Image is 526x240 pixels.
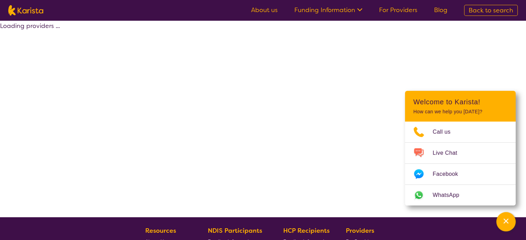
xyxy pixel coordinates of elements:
[433,190,468,200] span: WhatsApp
[469,6,513,15] span: Back to search
[464,5,518,16] a: Back to search
[379,6,417,14] a: For Providers
[433,127,459,137] span: Call us
[496,212,516,231] button: Channel Menu
[294,6,362,14] a: Funding Information
[405,91,516,205] div: Channel Menu
[283,227,330,235] b: HCP Recipients
[346,227,374,235] b: Providers
[433,148,465,158] span: Live Chat
[434,6,447,14] a: Blog
[405,122,516,205] ul: Choose channel
[8,5,43,16] img: Karista logo
[145,227,176,235] b: Resources
[413,98,507,106] h2: Welcome to Karista!
[405,185,516,205] a: Web link opens in a new tab.
[208,227,262,235] b: NDIS Participants
[251,6,278,14] a: About us
[413,109,507,115] p: How can we help you [DATE]?
[433,169,466,179] span: Facebook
